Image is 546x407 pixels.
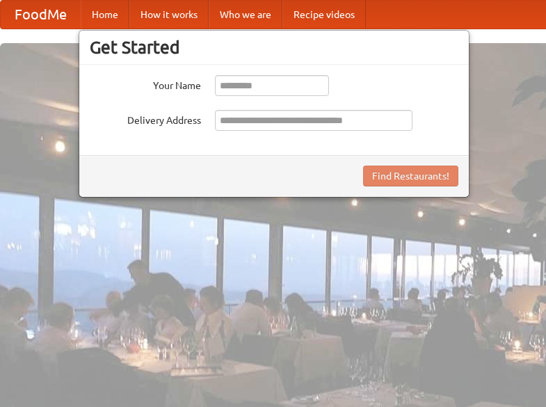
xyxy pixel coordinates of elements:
[363,166,458,186] button: Find Restaurants!
[1,1,81,29] a: FoodMe
[90,37,458,58] h3: Get Started
[81,1,129,29] a: Home
[90,110,201,127] label: Delivery Address
[129,1,209,29] a: How it works
[209,1,282,29] a: Who we are
[282,1,366,29] a: Recipe videos
[90,75,201,93] label: Your Name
